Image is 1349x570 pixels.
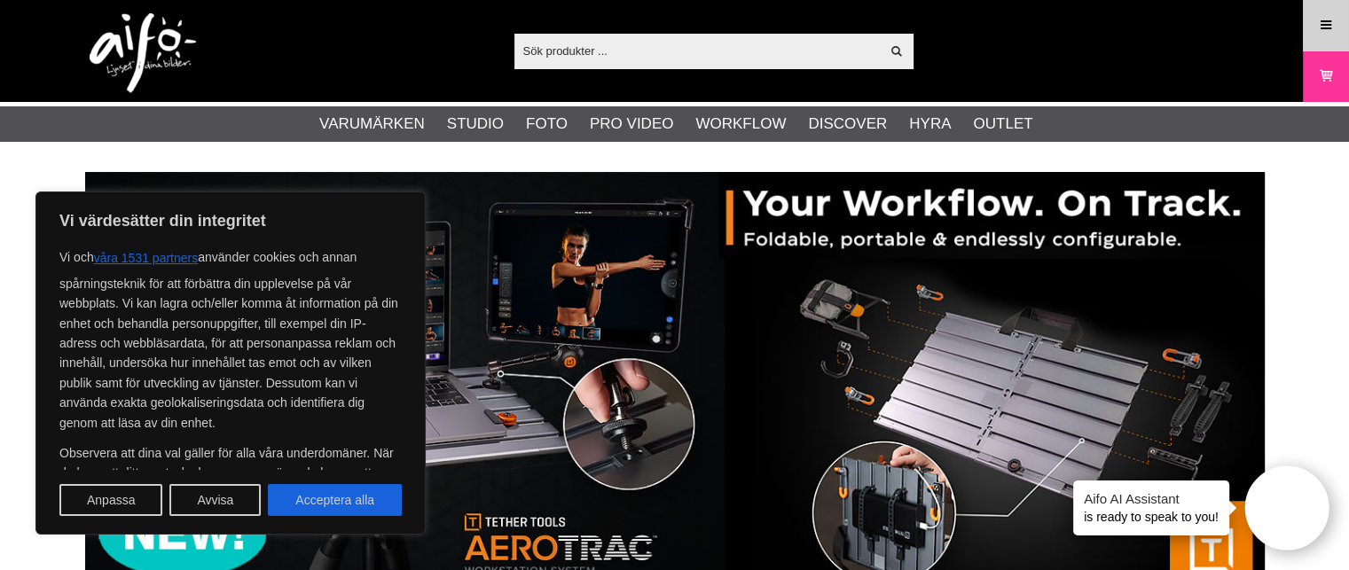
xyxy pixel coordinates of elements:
[1084,489,1219,508] h4: Aifo AI Assistant
[35,191,426,535] div: Vi värdesätter din integritet
[808,113,887,136] a: Discover
[514,37,881,64] input: Sök produkter ...
[695,113,786,136] a: Workflow
[973,113,1032,136] a: Outlet
[59,210,402,231] p: Vi värdesätter din integritet
[319,113,425,136] a: Varumärken
[59,484,162,516] button: Anpassa
[1073,480,1229,535] div: is ready to speak to you!
[59,242,402,433] p: Vi och använder cookies och annan spårningsteknik för att förbättra din upplevelse på vår webbpla...
[169,484,261,516] button: Avvisa
[94,242,199,274] button: våra 1531 partners
[59,443,402,562] p: Observera att dina val gäller för alla våra underdomäner. När du har gett ditt samtycke kommer en...
[909,113,951,136] a: Hyra
[447,113,504,136] a: Studio
[268,484,402,516] button: Acceptera alla
[90,13,196,93] img: logo.png
[590,113,673,136] a: Pro Video
[526,113,568,136] a: Foto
